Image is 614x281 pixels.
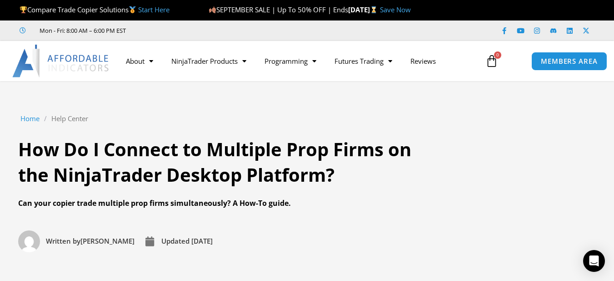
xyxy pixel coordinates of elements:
[18,137,436,188] h1: How Do I Connect to Multiple Prop Firms on the NinjaTrader Desktop Platform?
[472,48,512,74] a: 0
[370,6,377,13] img: ⌛
[348,5,379,14] strong: [DATE]
[209,6,216,13] img: 🍂
[139,26,275,35] iframe: Customer reviews powered by Trustpilot
[531,52,607,71] a: MEMBERS AREA
[46,236,80,245] span: Written by
[401,51,445,72] a: Reviews
[380,5,411,14] a: Save Now
[325,51,401,72] a: Futures Trading
[129,6,136,13] img: 🥇
[12,45,110,77] img: LogoAI | Affordable Indicators – NinjaTrader
[44,235,135,248] span: [PERSON_NAME]
[209,5,348,14] span: SEPTEMBER SALE | Up To 50% OFF | Ends
[138,5,170,14] a: Start Here
[162,51,255,72] a: NinjaTrader Products
[161,236,190,245] span: Updated
[20,112,40,125] a: Home
[117,51,162,72] a: About
[583,250,605,272] div: Open Intercom Messenger
[541,58,598,65] span: MEMBERS AREA
[20,5,170,14] span: Compare Trade Copier Solutions
[255,51,325,72] a: Programming
[44,112,47,125] span: /
[20,6,27,13] img: 🏆
[117,51,479,72] nav: Menu
[18,197,436,210] div: Can your copier trade multiple prop firms simultaneously? A How-To guide.
[51,112,88,125] a: Help Center
[37,25,126,36] span: Mon - Fri: 8:00 AM – 6:00 PM EST
[494,51,501,59] span: 0
[18,230,40,252] img: Picture of Joel Wyse
[191,236,213,245] time: [DATE]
